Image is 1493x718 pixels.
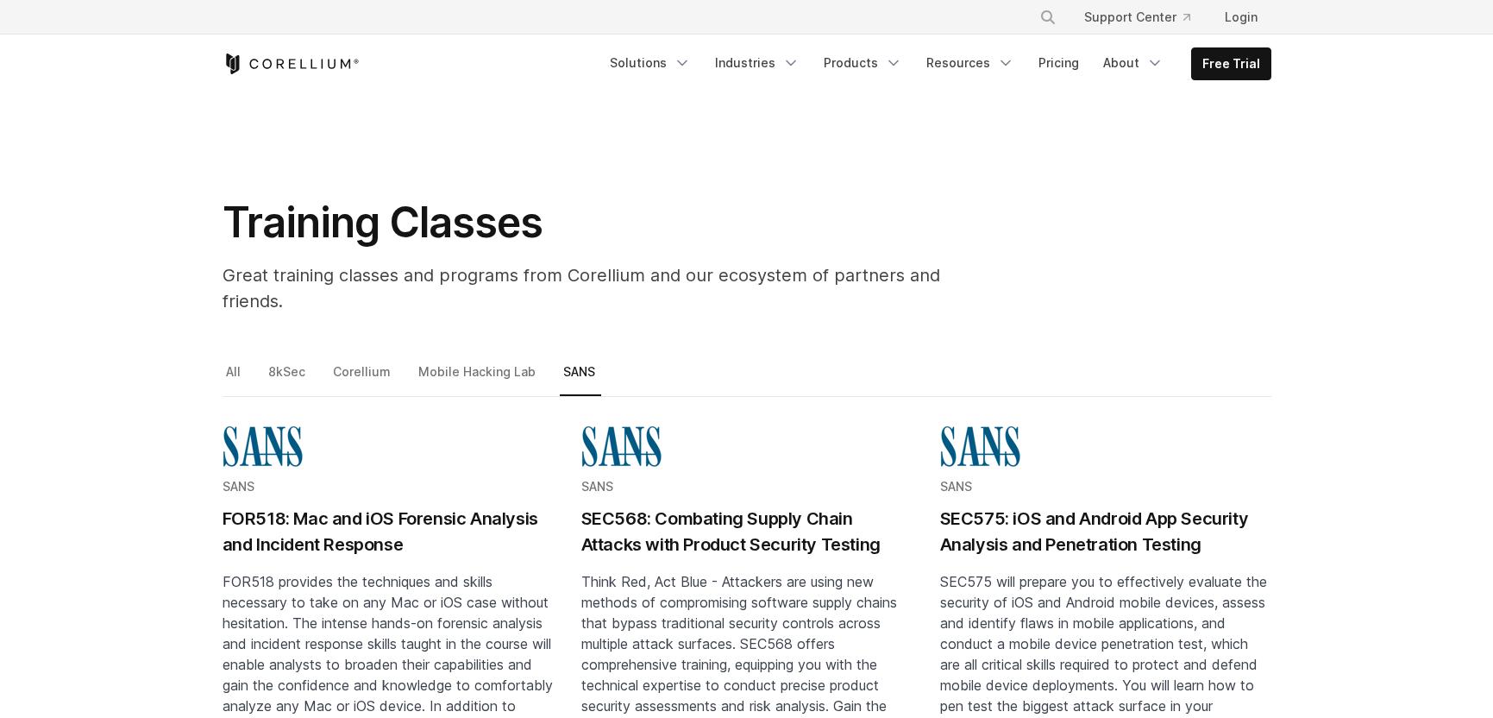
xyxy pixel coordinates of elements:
[705,47,810,79] a: Industries
[581,479,613,494] span: SANS
[599,47,1271,80] div: Navigation Menu
[265,361,311,397] a: 8kSec
[916,47,1025,79] a: Resources
[415,361,542,397] a: Mobile Hacking Lab
[940,479,972,494] span: SANS
[223,361,247,397] a: All
[581,506,913,557] h2: SEC568: Combating Supply Chain Attacks with Product Security Testing
[560,361,601,397] a: SANS
[1019,2,1271,33] div: Navigation Menu
[1070,2,1204,33] a: Support Center
[940,506,1271,557] h2: SEC575: iOS and Android App Security Analysis and Penetration Testing
[1093,47,1174,79] a: About
[1192,48,1270,79] a: Free Trial
[223,506,554,557] h2: FOR518: Mac and iOS Forensic Analysis and Incident Response
[581,425,662,468] img: sans-logo-cropped
[223,425,304,468] img: sans-logo-cropped
[1032,2,1063,33] button: Search
[223,479,254,494] span: SANS
[1028,47,1089,79] a: Pricing
[223,54,360,74] a: Corellium Home
[223,262,999,314] p: Great training classes and programs from Corellium and our ecosystem of partners and friends.
[599,47,701,79] a: Solutions
[329,361,397,397] a: Corellium
[940,425,1021,468] img: sans-logo-cropped
[223,197,999,249] h1: Training Classes
[1211,2,1271,33] a: Login
[813,47,913,79] a: Products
